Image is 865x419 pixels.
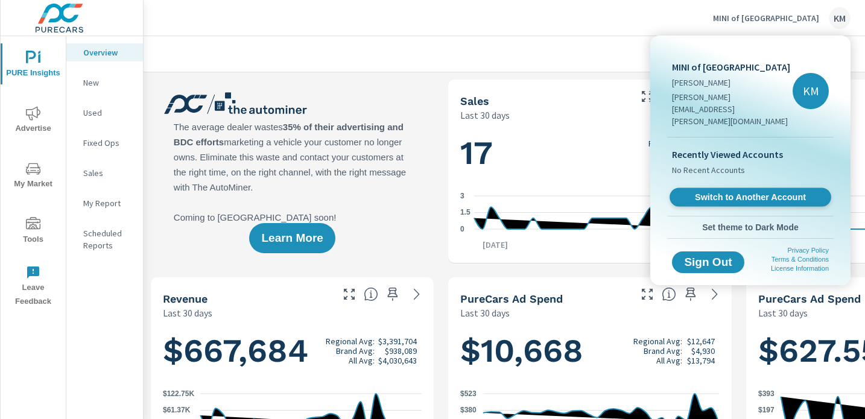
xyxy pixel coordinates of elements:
[676,192,824,203] span: Switch to Another Account
[672,77,793,89] p: [PERSON_NAME]
[788,247,829,254] a: Privacy Policy
[672,60,793,74] p: MINI of [GEOGRAPHIC_DATA]
[672,222,829,233] span: Set theme to Dark Mode
[667,216,834,238] button: Set theme to Dark Mode
[682,257,735,268] span: Sign Out
[672,251,744,273] button: Sign Out
[793,73,829,109] div: KM
[672,147,829,162] p: Recently Viewed Accounts
[672,162,829,178] span: No Recent Accounts
[771,265,829,272] a: License Information
[772,256,829,263] a: Terms & Conditions
[672,91,793,127] p: [PERSON_NAME][EMAIL_ADDRESS][PERSON_NAME][DOMAIN_NAME]
[670,188,831,207] a: Switch to Another Account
